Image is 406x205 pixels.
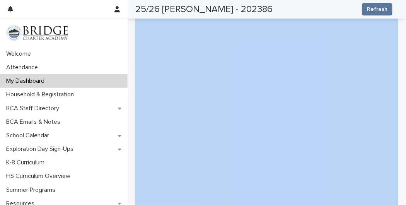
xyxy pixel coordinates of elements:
p: Exploration Day Sign-Ups [3,145,80,153]
p: Household & Registration [3,91,80,98]
p: My Dashboard [3,77,51,85]
p: HS Curriculum Overview [3,173,77,180]
span: Refresh [367,5,387,13]
p: BCA Staff Directory [3,105,65,112]
p: Attendance [3,64,44,71]
img: V1C1m3IdTEidaUdm9Hs0 [6,25,68,41]
h2: 25/26 [PERSON_NAME] - 202386 [135,4,273,15]
button: Refresh [362,3,392,15]
p: School Calendar [3,132,55,139]
p: Summer Programs [3,186,61,194]
p: K-8 Curriculum [3,159,51,166]
p: Welcome [3,50,37,58]
p: BCA Emails & Notes [3,118,67,126]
